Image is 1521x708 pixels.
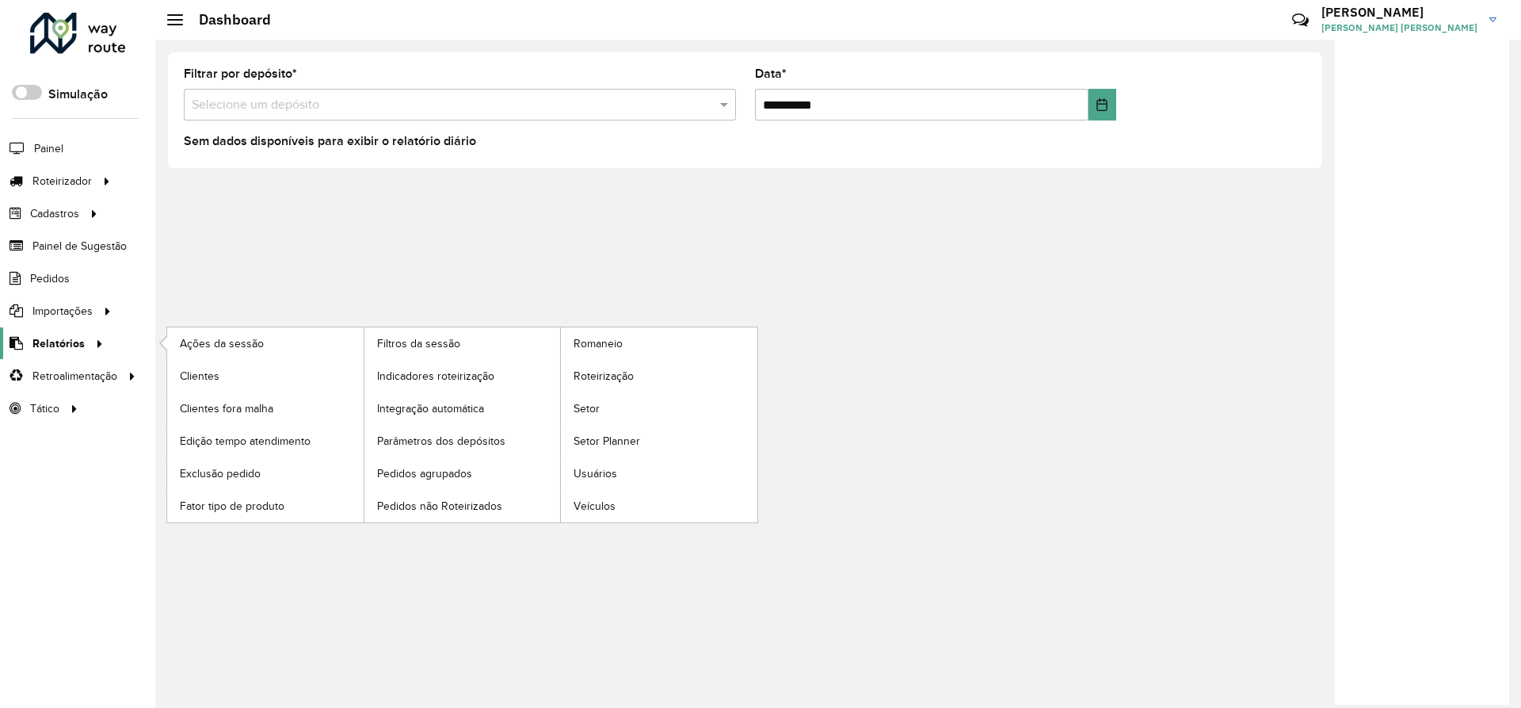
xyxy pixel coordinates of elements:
span: Relatórios [32,335,85,352]
label: Filtrar por depósito [184,64,297,83]
span: Roteirizador [32,173,92,189]
span: Pedidos não Roteirizados [377,498,502,515]
a: Usuários [561,457,757,489]
span: Setor [574,400,600,417]
span: Integração automática [377,400,484,417]
a: Setor [561,392,757,424]
a: Edição tempo atendimento [167,425,364,457]
button: Choose Date [1088,89,1116,121]
a: Veículos [561,490,757,522]
span: Pedidos [30,270,70,287]
span: Painel de Sugestão [32,238,127,254]
a: Exclusão pedido [167,457,364,489]
span: Tático [30,400,59,417]
span: Exclusão pedido [180,465,261,482]
a: Parâmetros dos depósitos [364,425,561,457]
span: Retroalimentação [32,368,117,385]
span: Filtros da sessão [377,335,460,352]
span: Importações [32,303,93,320]
span: Roteirização [574,368,634,385]
span: Veículos [574,498,616,515]
a: Clientes fora malha [167,392,364,424]
span: [PERSON_NAME] [PERSON_NAME] [1321,21,1477,35]
h2: Dashboard [183,11,271,29]
span: Cadastros [30,205,79,222]
a: Contato Rápido [1283,3,1317,37]
label: Data [755,64,787,83]
span: Parâmetros dos depósitos [377,433,505,450]
a: Filtros da sessão [364,327,561,359]
span: Indicadores roteirização [377,368,494,385]
a: Ações da sessão [167,327,364,359]
span: Edição tempo atendimento [180,433,311,450]
label: Sem dados disponíveis para exibir o relatório diário [184,132,476,151]
span: Fator tipo de produto [180,498,284,515]
span: Painel [34,140,63,157]
a: Integração automática [364,392,561,424]
a: Setor Planner [561,425,757,457]
a: Indicadores roteirização [364,360,561,392]
span: Ações da sessão [180,335,264,352]
label: Simulação [48,85,108,104]
a: Roteirização [561,360,757,392]
span: Clientes [180,368,219,385]
span: Clientes fora malha [180,400,273,417]
h3: [PERSON_NAME] [1321,5,1477,20]
span: Romaneio [574,335,623,352]
a: Fator tipo de produto [167,490,364,522]
a: Pedidos não Roteirizados [364,490,561,522]
a: Clientes [167,360,364,392]
span: Setor Planner [574,433,640,450]
span: Pedidos agrupados [377,465,472,482]
a: Romaneio [561,327,757,359]
a: Pedidos agrupados [364,457,561,489]
span: Usuários [574,465,617,482]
